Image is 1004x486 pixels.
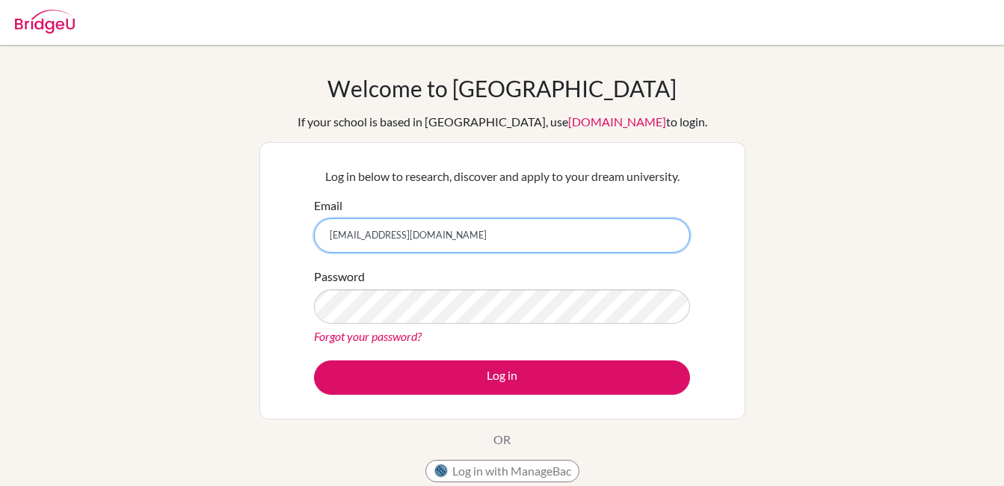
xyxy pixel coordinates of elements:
p: OR [493,431,511,449]
img: Bridge-U [15,10,75,34]
h1: Welcome to [GEOGRAPHIC_DATA] [327,75,677,102]
button: Log in [314,360,690,395]
p: Log in below to research, discover and apply to your dream university. [314,167,690,185]
a: [DOMAIN_NAME] [568,114,666,129]
button: Log in with ManageBac [425,460,579,482]
label: Email [314,197,342,215]
div: If your school is based in [GEOGRAPHIC_DATA], use to login. [298,113,707,131]
a: Forgot your password? [314,329,422,343]
label: Password [314,268,365,286]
